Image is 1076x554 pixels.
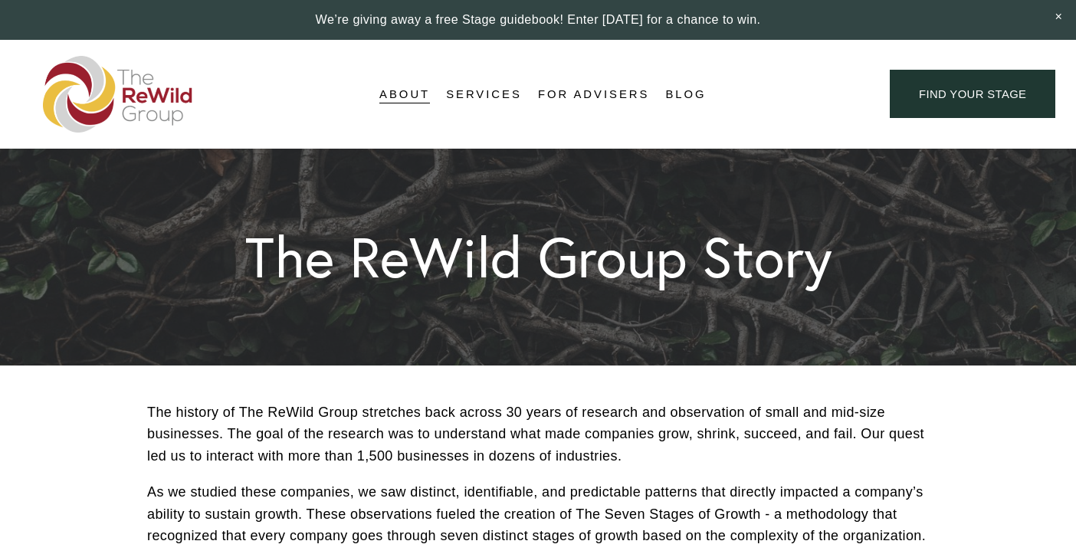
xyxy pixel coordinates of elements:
a: Blog [665,83,706,106]
span: Services [446,84,522,105]
a: For Advisers [538,83,649,106]
a: folder dropdown [379,83,430,106]
p: As we studied these companies, we saw distinct, identifiable, and predictable patterns that direc... [147,481,929,547]
a: find your stage [890,70,1055,118]
span: About [379,84,430,105]
img: The ReWild Group [43,56,193,133]
p: The history of The ReWild Group stretches back across 30 years of research and observation of sma... [147,402,929,467]
h1: The ReWild Group Story [245,229,832,285]
a: folder dropdown [446,83,522,106]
